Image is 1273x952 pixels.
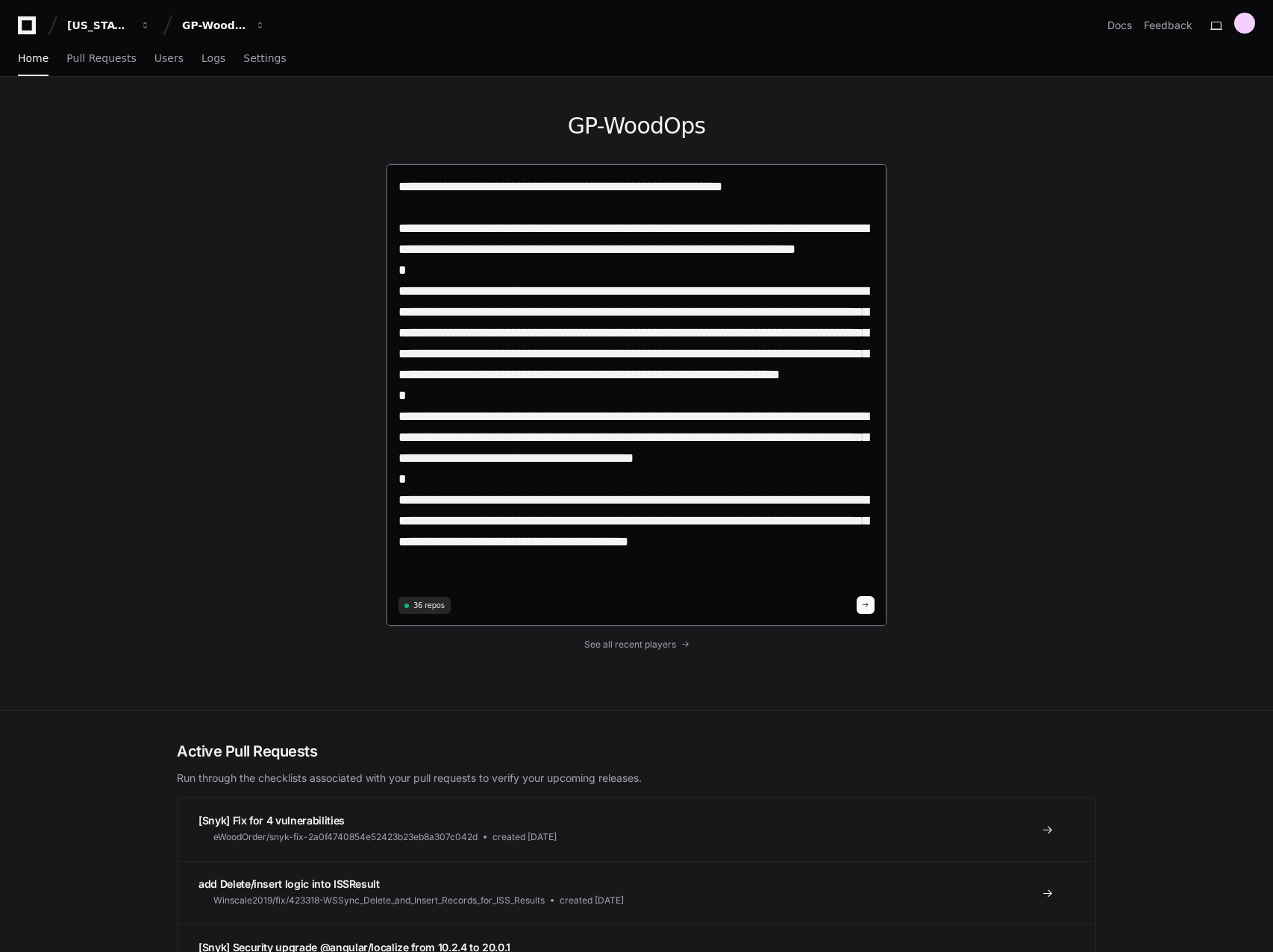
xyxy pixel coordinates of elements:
[154,54,184,63] span: Users
[198,877,380,890] span: add Delete/insert logic into ISSResult
[1144,18,1192,33] button: Feedback
[201,42,225,76] a: Logs
[177,741,1096,762] h2: Active Pull Requests
[178,861,1095,924] a: add Delete/insert logic into ISSResultWinscale2019/fix/423318-WSSync_Delete_and_Insert_Records_fo...
[560,895,624,906] span: created [DATE]
[176,12,272,39] button: GP-WoodOps
[243,54,286,63] span: Settings
[243,42,286,76] a: Settings
[61,12,157,39] button: [US_STATE] Pacific
[386,113,887,140] h1: GP-WoodOps
[213,831,478,843] span: eWoodOrder/snyk-fix-2a0f4740854e52423b23eb8a307c042d
[584,639,676,651] span: See all recent players
[1107,18,1132,33] a: Docs
[178,798,1095,861] a: [Snyk] Fix for 4 vulnerabilitieseWoodOrder/snyk-fix-2a0f4740854e52423b23eb8a307c042dcreated [DATE]
[413,600,445,611] span: 36 repos
[201,54,225,63] span: Logs
[182,18,246,33] div: GP-WoodOps
[18,54,49,63] span: Home
[386,639,887,651] a: See all recent players
[66,54,136,63] span: Pull Requests
[67,18,131,33] div: [US_STATE] Pacific
[198,814,345,827] span: [Snyk] Fix for 4 vulnerabilities
[18,42,49,76] a: Home
[213,895,545,906] span: Winscale2019/fix/423318-WSSync_Delete_and_Insert_Records_for_ISS_Results
[492,831,557,843] span: created [DATE]
[66,42,136,76] a: Pull Requests
[154,42,184,76] a: Users
[177,771,1096,786] p: Run through the checklists associated with your pull requests to verify your upcoming releases.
